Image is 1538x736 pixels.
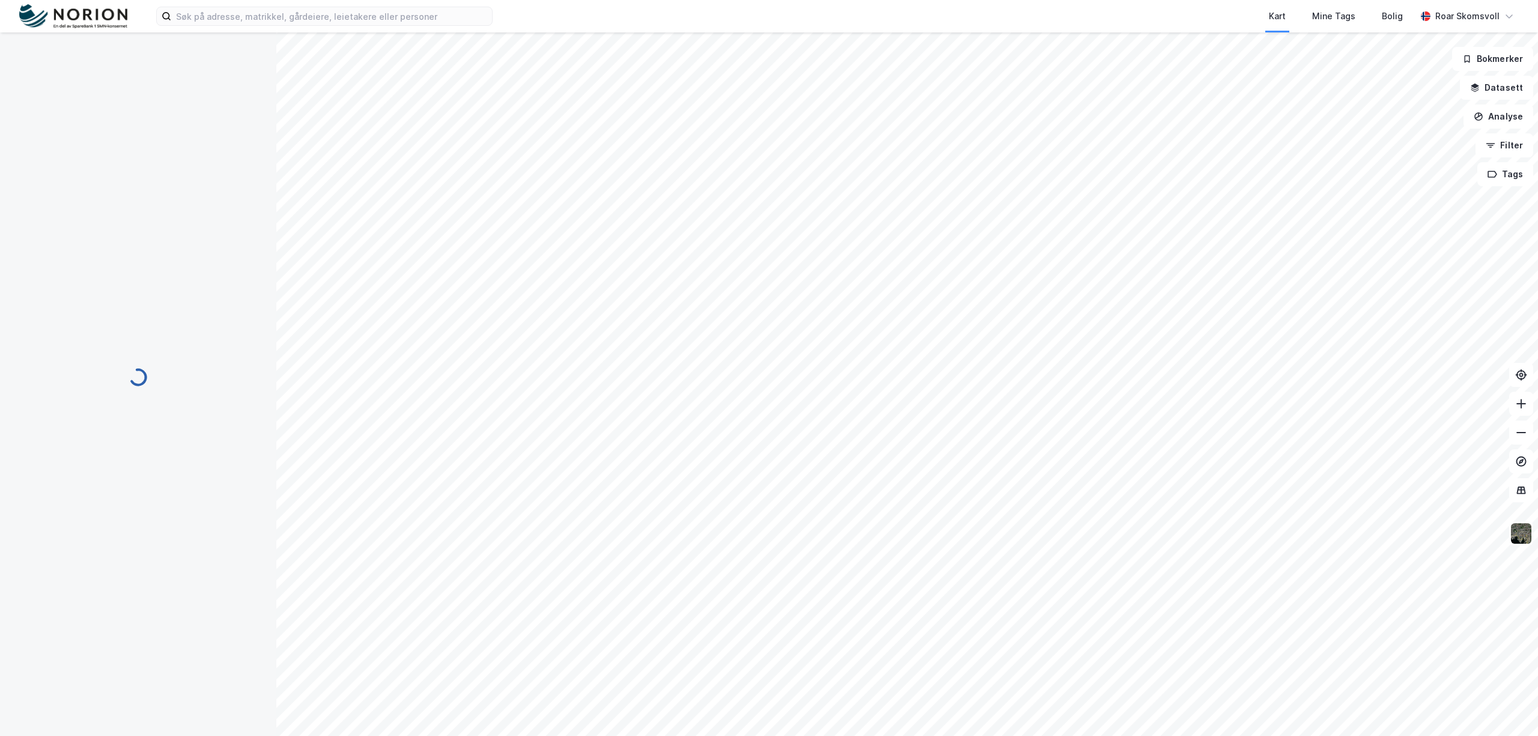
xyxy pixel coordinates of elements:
[1464,105,1533,129] button: Analyse
[1477,162,1533,186] button: Tags
[1382,9,1403,23] div: Bolig
[1269,9,1286,23] div: Kart
[1312,9,1355,23] div: Mine Tags
[1452,47,1533,71] button: Bokmerker
[171,7,492,25] input: Søk på adresse, matrikkel, gårdeiere, leietakere eller personer
[19,4,127,29] img: norion-logo.80e7a08dc31c2e691866.png
[1510,522,1533,545] img: 9k=
[1476,133,1533,157] button: Filter
[1478,678,1538,736] iframe: Chat Widget
[1435,9,1500,23] div: Roar Skomsvoll
[129,368,148,387] img: spinner.a6d8c91a73a9ac5275cf975e30b51cfb.svg
[1460,76,1533,100] button: Datasett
